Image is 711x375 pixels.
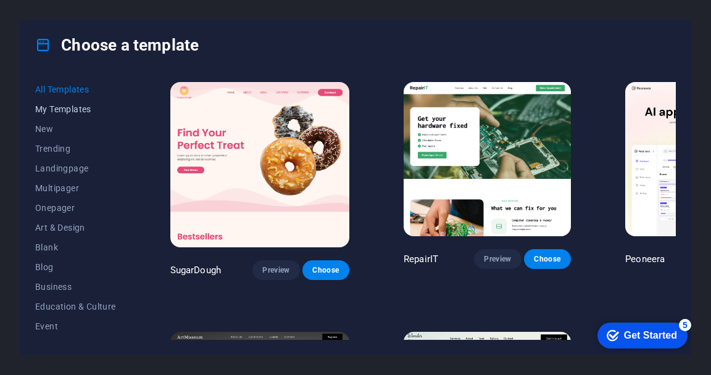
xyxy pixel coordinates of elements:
span: Onepager [35,203,116,213]
span: All Templates [35,84,116,94]
button: Gastronomy [35,336,116,356]
span: My Templates [35,104,116,114]
span: Landingpage [35,163,116,173]
span: Art & Design [35,223,116,233]
span: Blank [35,242,116,252]
span: Business [35,282,116,292]
span: Choose [534,254,561,264]
button: Choose [524,249,571,269]
button: Business [35,277,116,297]
span: Choose [312,265,339,275]
button: Preview [474,249,521,269]
h4: Choose a template [35,35,199,55]
button: Blank [35,237,116,257]
button: Choose [302,260,349,280]
span: Event [35,321,116,331]
span: Multipager [35,183,116,193]
button: Art & Design [35,218,116,237]
button: My Templates [35,99,116,119]
span: New [35,124,116,134]
button: Education & Culture [35,297,116,316]
button: Onepager [35,198,116,218]
div: Get Started 5 items remaining, 0% complete [10,6,100,32]
img: SugarDough [170,82,349,247]
button: All Templates [35,80,116,99]
div: Get Started [36,14,89,25]
span: Education & Culture [35,302,116,311]
button: New [35,119,116,139]
button: Landingpage [35,159,116,178]
button: Preview [252,260,299,280]
div: 5 [91,2,104,15]
button: Trending [35,139,116,159]
span: Preview [262,265,289,275]
p: RepairIT [404,253,438,265]
p: Peoneera [625,253,665,265]
button: Multipager [35,178,116,198]
p: SugarDough [170,264,221,276]
button: Blog [35,257,116,277]
span: Preview [484,254,511,264]
img: RepairIT [404,82,571,236]
span: Blog [35,262,116,272]
span: Trending [35,144,116,154]
button: Event [35,316,116,336]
